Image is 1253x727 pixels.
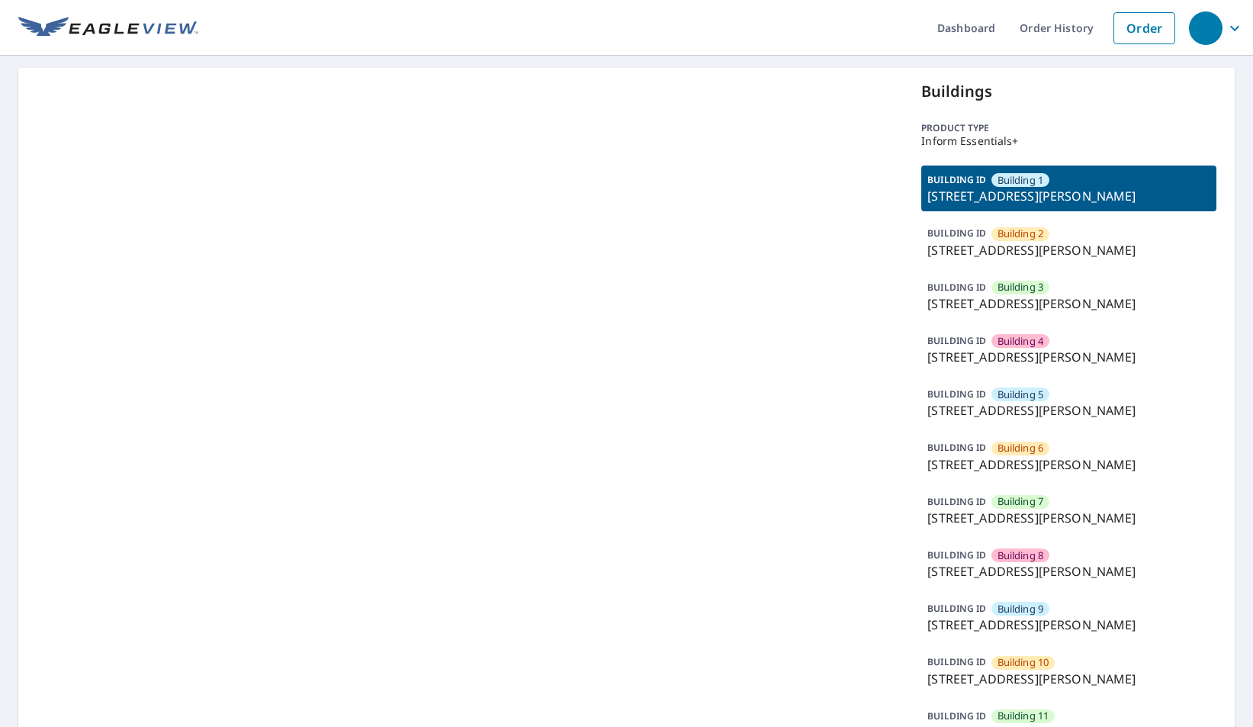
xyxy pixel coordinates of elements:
[927,241,1210,259] p: [STREET_ADDRESS][PERSON_NAME]
[927,294,1210,313] p: [STREET_ADDRESS][PERSON_NAME]
[921,80,1216,103] p: Buildings
[998,602,1044,616] span: Building 9
[998,227,1044,241] span: Building 2
[927,441,986,454] p: BUILDING ID
[921,121,1216,135] p: Product type
[1113,12,1175,44] a: Order
[998,173,1044,188] span: Building 1
[927,173,986,186] p: BUILDING ID
[927,670,1210,688] p: [STREET_ADDRESS][PERSON_NAME]
[927,548,986,561] p: BUILDING ID
[927,709,986,722] p: BUILDING ID
[998,494,1044,509] span: Building 7
[927,455,1210,474] p: [STREET_ADDRESS][PERSON_NAME]
[998,655,1049,670] span: Building 10
[927,495,986,508] p: BUILDING ID
[927,509,1210,527] p: [STREET_ADDRESS][PERSON_NAME]
[927,187,1210,205] p: [STREET_ADDRESS][PERSON_NAME]
[927,227,986,240] p: BUILDING ID
[998,334,1044,349] span: Building 4
[927,655,986,668] p: BUILDING ID
[927,401,1210,420] p: [STREET_ADDRESS][PERSON_NAME]
[18,17,198,40] img: EV Logo
[998,388,1044,402] span: Building 5
[998,280,1044,294] span: Building 3
[927,616,1210,634] p: [STREET_ADDRESS][PERSON_NAME]
[998,548,1044,563] span: Building 8
[998,709,1049,723] span: Building 11
[927,281,986,294] p: BUILDING ID
[927,562,1210,581] p: [STREET_ADDRESS][PERSON_NAME]
[927,602,986,615] p: BUILDING ID
[927,388,986,400] p: BUILDING ID
[921,135,1216,147] p: Inform Essentials+
[927,334,986,347] p: BUILDING ID
[998,441,1044,455] span: Building 6
[927,348,1210,366] p: [STREET_ADDRESS][PERSON_NAME]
